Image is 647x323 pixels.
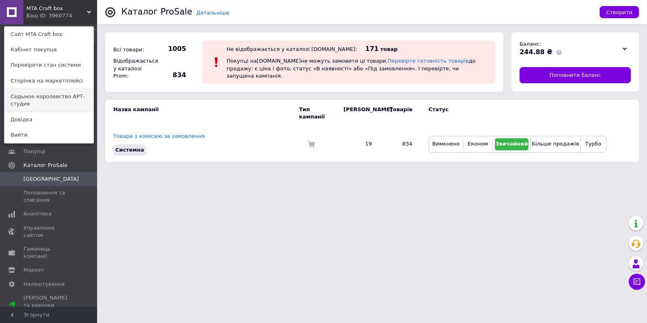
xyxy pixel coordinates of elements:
[23,162,67,169] span: Каталог ProSale
[111,44,156,55] div: Всі товари:
[196,10,229,16] a: Детальніше
[629,274,645,290] button: Чат з покупцем
[380,46,398,52] span: товар
[299,100,335,127] td: Тип кампанії
[520,41,541,47] span: Баланс:
[335,100,380,127] td: [PERSON_NAME]
[4,57,93,73] a: Перевірити стан системи
[227,58,476,78] span: Покупці на [DOMAIN_NAME] не можуть замовити ці товари. до продажу: є ціна і фото, статус «В наявн...
[335,127,380,161] td: 19
[495,141,528,147] span: Звичайний
[111,55,156,82] div: Відображається у каталозі Prom:
[307,140,315,148] img: Комісія за замовлення
[388,58,469,64] a: Перевірте готовність товарів
[23,294,75,317] span: [PERSON_NAME] та рахунки
[158,44,186,53] span: 1005
[380,127,420,161] td: 834
[532,141,579,147] span: Більше продажів
[432,141,460,147] span: Вимкнено
[549,72,601,79] span: Поповнити баланс
[26,5,87,12] span: MTA Craft box
[227,46,357,52] div: Не відображається у каталозі [DOMAIN_NAME]:
[23,266,44,274] span: Маркет
[23,210,51,217] span: Аналітика
[380,100,420,127] td: Товарів
[4,127,93,143] a: Вийти
[158,71,186,80] span: 834
[4,73,93,89] a: Сторінка на маркетплейсі
[468,141,488,147] span: Економ
[583,138,604,150] button: Турбо
[4,112,93,127] a: Довідка
[4,42,93,57] a: Кабінет покупця
[23,189,75,204] span: Поповнення та списання
[23,224,75,239] span: Управління сайтом
[606,9,632,15] span: Створити
[533,138,578,150] button: Більше продажів
[420,100,607,127] td: Статус
[113,133,205,139] a: Товари з комісією за замовлення
[495,138,529,150] button: Звичайний
[26,12,60,19] div: Ваш ID: 3960774
[365,45,379,53] span: 171
[431,138,461,150] button: Вимкнено
[4,27,93,42] a: Сайт MTA Craft box
[115,147,144,153] span: Системна
[121,8,192,16] div: Каталог ProSale
[105,100,299,127] td: Назва кампанії
[23,281,65,288] span: Налаштування
[465,138,490,150] button: Економ
[4,89,93,112] a: Седьмое королевство АРТ-студия
[520,48,552,56] span: 244.88 ₴
[23,245,75,260] span: Гаманець компанії
[600,6,639,18] button: Створити
[210,56,223,68] img: :exclamation:
[520,67,631,83] a: Поповнити баланс
[23,175,79,183] span: [GEOGRAPHIC_DATA]
[23,148,45,155] span: Покупці
[585,141,601,147] span: Турбо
